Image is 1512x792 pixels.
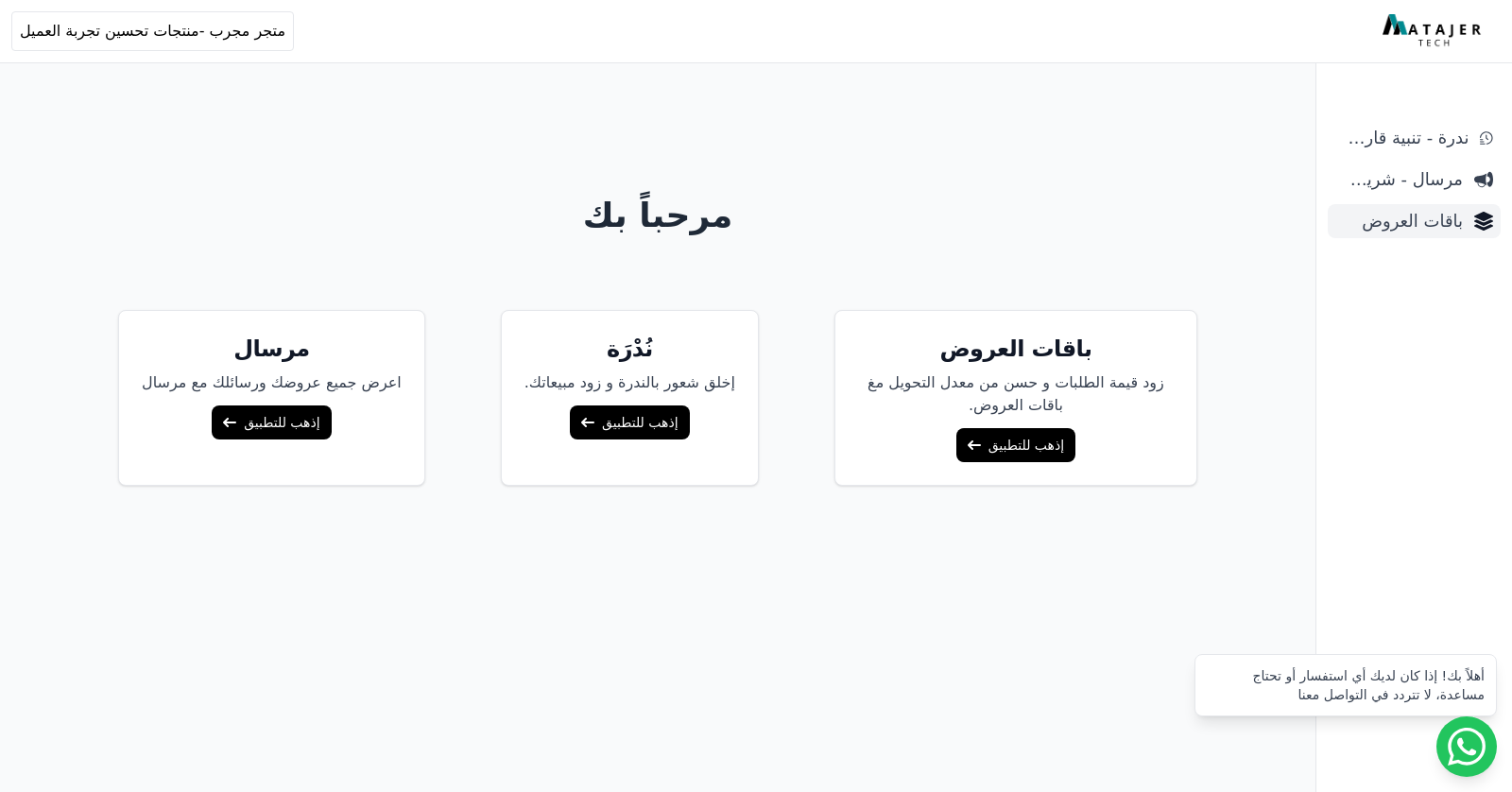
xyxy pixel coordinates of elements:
[1335,166,1463,193] span: مرسال - شريط دعاية
[11,11,294,51] button: متجر مجرب -منتجات تحسين تجربة العميل
[524,334,735,364] h5: نُدْرَة
[1383,14,1486,48] img: MatajerTech Logo
[524,371,735,394] p: إخلق شعور بالندرة و زود مبيعاتك.
[858,334,1174,364] h5: باقات العروض
[956,428,1075,462] a: إذهب للتطبيق
[858,371,1174,417] p: زود قيمة الطلبات و حسن من معدل التحويل مغ باقات العروض.
[212,405,331,439] a: إذهب للتطبيق
[570,405,689,439] a: إذهب للتطبيق
[1207,666,1485,704] div: أهلاً بك! إذا كان لديك أي استفسار أو تحتاج مساعدة، لا تتردد في التواصل معنا
[142,371,402,394] p: اعرض جميع عروضك ورسائلك مع مرسال
[1335,208,1463,234] span: باقات العروض
[20,20,285,43] span: متجر مجرب -منتجات تحسين تجربة العميل
[1335,125,1469,151] span: ندرة - تنبية قارب علي النفاذ
[142,334,402,364] h5: مرسال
